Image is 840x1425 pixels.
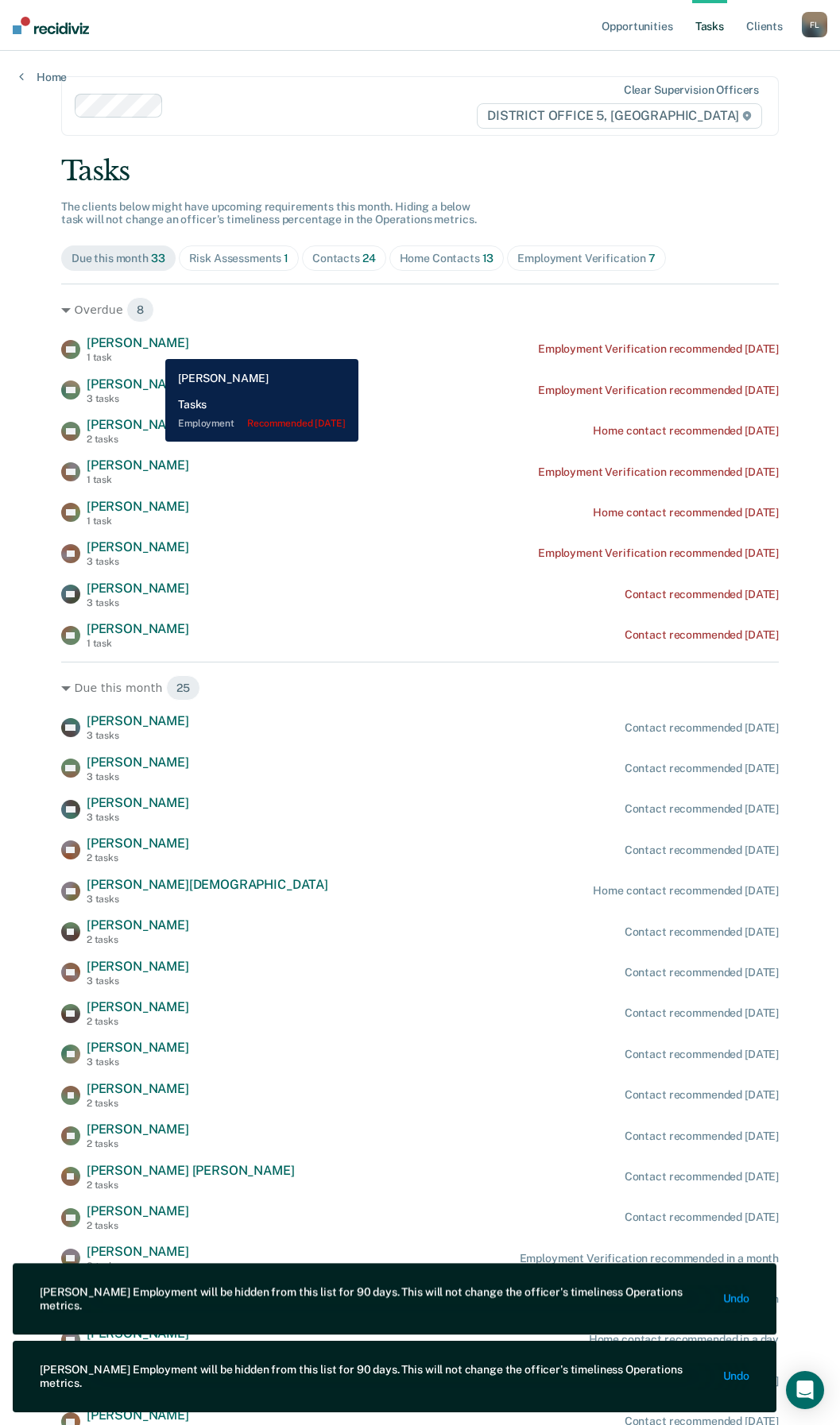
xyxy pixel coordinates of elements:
div: 1 task [87,352,189,363]
span: [PERSON_NAME] [87,795,189,810]
div: 2 tasks [87,1016,189,1027]
span: [PERSON_NAME] [87,959,189,974]
div: Home contact recommended [DATE] [593,884,779,898]
span: The clients below might have upcoming requirements this month. Hiding a below task will not chang... [61,200,477,226]
div: [PERSON_NAME] Employment will be hidden from this list for 90 days. This will not change the offi... [40,1286,710,1313]
div: Contact recommended [DATE] [625,721,779,735]
div: Risk Assessments [189,252,289,265]
div: 3 tasks [87,556,189,567]
span: [PERSON_NAME] [87,417,189,432]
div: Contacts [312,252,376,265]
span: [PERSON_NAME] [87,581,189,596]
div: 3 tasks [87,597,189,608]
span: DISTRICT OFFICE 5, [GEOGRAPHIC_DATA] [477,103,762,129]
div: 3 tasks [87,393,189,404]
span: 13 [482,252,494,265]
div: 2 tasks [87,434,189,445]
div: Home Contacts [400,252,494,265]
span: [PERSON_NAME] [87,1122,189,1137]
div: 2 tasks [87,934,189,945]
span: [PERSON_NAME] [87,1040,189,1055]
span: [PERSON_NAME][DEMOGRAPHIC_DATA] [87,877,328,892]
span: 33 [151,252,165,265]
span: 24 [362,252,376,265]
span: [PERSON_NAME] [87,1203,189,1218]
span: 25 [166,675,200,701]
div: Contact recommended [DATE] [625,1170,779,1184]
span: [PERSON_NAME] [87,539,189,554]
span: 1 [284,252,288,265]
span: [PERSON_NAME] [87,499,189,514]
a: Home [19,70,67,84]
div: Open Intercom Messenger [786,1371,824,1409]
div: 2 tasks [87,1098,189,1109]
div: Contact recommended [DATE] [625,588,779,601]
div: 3 tasks [87,975,189,987]
div: Employment Verification recommended [DATE] [538,465,779,479]
span: [PERSON_NAME] [87,335,189,350]
button: Undo [723,1292,749,1306]
img: Recidiviz [13,17,89,34]
span: [PERSON_NAME] [87,755,189,770]
div: Tasks [61,155,779,187]
span: [PERSON_NAME] [87,713,189,728]
div: Home contact recommended [DATE] [593,424,779,438]
div: Overdue [61,297,779,322]
div: Contact recommended [DATE] [625,628,779,642]
div: Contact recommended [DATE] [625,1130,779,1143]
div: 2 tasks [87,852,189,863]
div: Contact recommended [DATE] [625,1006,779,1020]
span: [PERSON_NAME] [87,917,189,933]
span: 8 [126,297,154,322]
span: [PERSON_NAME] [87,1408,189,1423]
div: Employment Verification [517,252,656,265]
div: Contact recommended [DATE] [625,844,779,857]
span: [PERSON_NAME] [87,836,189,851]
div: Contact recommended [DATE] [625,1048,779,1061]
div: Employment Verification recommended [DATE] [538,546,779,560]
div: Employment Verification recommended [DATE] [538,384,779,397]
div: Employment Verification recommended in a month [520,1252,780,1265]
div: 2 tasks [87,1180,295,1191]
div: Due this month [61,675,779,701]
div: F L [802,12,827,37]
div: Contact recommended [DATE] [625,762,779,775]
button: Undo [723,1370,749,1384]
div: Clear supervision officers [624,83,759,97]
span: [PERSON_NAME] [87,1244,189,1259]
div: 1 task [87,516,189,527]
div: Due this month [72,252,165,265]
div: Contact recommended [DATE] [625,966,779,979]
div: Contact recommended [DATE] [625,925,779,939]
div: Home contact recommended in a day [589,1333,779,1346]
div: 3 tasks [87,812,189,823]
div: 1 task [87,638,189,649]
div: 2 tasks [87,1220,189,1231]
span: [PERSON_NAME] [87,458,189,473]
div: [PERSON_NAME] Employment will be hidden from this list for 90 days. This will not change the offi... [40,1363,710,1390]
div: Contact recommended [DATE] [625,802,779,816]
div: 1 task [87,474,189,485]
div: 3 tasks [87,894,328,905]
div: Home contact recommended [DATE] [593,506,779,519]
span: [PERSON_NAME] [PERSON_NAME] [87,1163,295,1178]
div: Contact recommended [DATE] [625,1211,779,1224]
div: 3 tasks [87,730,189,741]
div: 3 tasks [87,771,189,782]
span: [PERSON_NAME] [87,621,189,636]
span: [PERSON_NAME] [87,377,189,392]
div: Employment Verification recommended [DATE] [538,342,779,356]
div: 3 tasks [87,1261,189,1272]
span: 7 [648,252,656,265]
div: Contact recommended [DATE] [625,1088,779,1102]
span: [PERSON_NAME] [87,1081,189,1096]
span: [PERSON_NAME] [87,999,189,1014]
div: 3 tasks [87,1056,189,1068]
div: 2 tasks [87,1138,189,1149]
